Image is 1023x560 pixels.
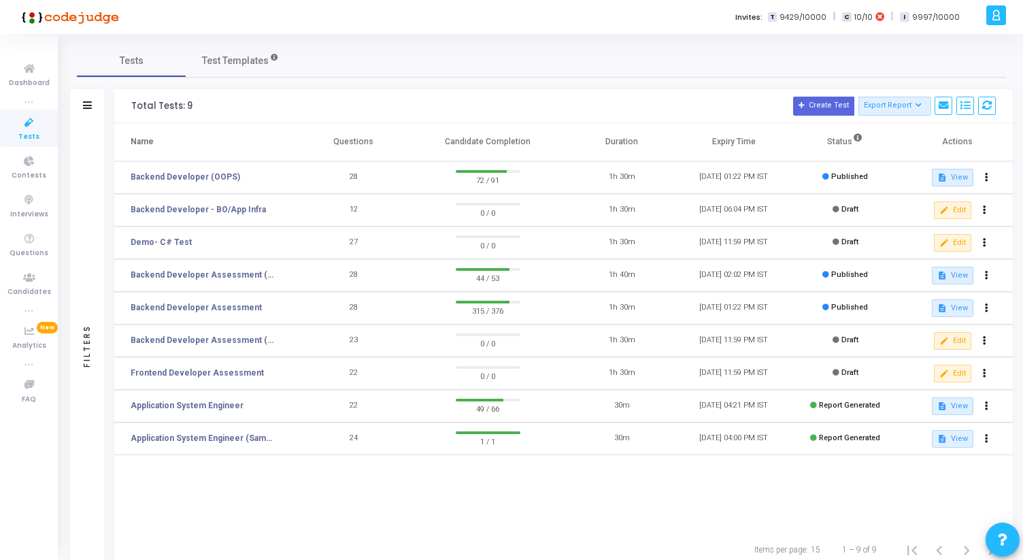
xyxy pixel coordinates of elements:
[456,369,520,382] span: 0 / 0
[677,292,789,325] td: [DATE] 01:22 PM IST
[754,544,808,556] div: Items per page:
[131,432,277,444] a: Application System Engineer (Sample Test)
[677,227,789,259] td: [DATE] 11:59 PM IST
[790,123,901,161] th: Status
[811,544,820,556] div: 15
[131,171,240,183] a: Backend Developer (OOPS)
[22,394,36,406] span: FAQ
[298,194,409,227] td: 12
[768,12,777,22] span: T
[858,97,931,116] button: Export Report
[932,299,973,317] button: View
[456,173,520,186] span: 72 / 91
[409,123,566,161] th: Candidate Completion
[833,10,835,24] span: |
[793,97,854,116] button: Create Test
[298,292,409,325] td: 28
[932,397,973,415] button: View
[131,236,192,248] a: Demo- C# Test
[202,54,269,68] span: Test Templates
[939,336,949,346] mat-icon: edit
[735,12,762,23] label: Invites:
[939,238,949,248] mat-icon: edit
[566,390,677,423] td: 30m
[566,259,677,292] td: 1h 40m
[934,234,971,252] button: Edit
[131,399,244,412] a: Application System Engineer
[900,12,909,22] span: I
[456,205,520,219] span: 0 / 0
[819,433,880,442] span: Report Generated
[677,423,789,455] td: [DATE] 04:00 PM IST
[18,131,39,143] span: Tests
[456,303,520,317] span: 315 / 376
[456,401,520,415] span: 49 / 66
[12,340,46,352] span: Analytics
[932,430,973,448] button: View
[131,101,192,112] div: Total Tests: 9
[131,367,264,379] a: Frontend Developer Assessment
[298,123,409,161] th: Questions
[842,544,877,556] div: 1 – 9 of 9
[298,325,409,357] td: 23
[120,54,144,68] span: Tests
[937,173,947,182] mat-icon: description
[891,10,893,24] span: |
[842,12,851,22] span: C
[298,423,409,455] td: 24
[937,303,947,313] mat-icon: description
[841,335,858,344] span: Draft
[831,172,868,181] span: Published
[841,237,858,246] span: Draft
[566,123,677,161] th: Duration
[934,365,971,382] button: Edit
[456,434,520,448] span: 1 / 1
[456,238,520,252] span: 0 / 0
[10,248,48,259] span: Questions
[12,170,46,182] span: Contests
[779,12,826,23] span: 9429/10000
[912,12,960,23] span: 9997/10000
[841,368,858,377] span: Draft
[566,194,677,227] td: 1h 30m
[932,267,973,284] button: View
[566,227,677,259] td: 1h 30m
[831,270,868,279] span: Published
[831,303,868,312] span: Published
[298,390,409,423] td: 22
[677,194,789,227] td: [DATE] 06:04 PM IST
[934,332,971,350] button: Edit
[7,286,51,298] span: Candidates
[131,269,277,281] a: Backend Developer Assessment (C# & .Net)
[677,325,789,357] td: [DATE] 11:59 PM IST
[677,390,789,423] td: [DATE] 04:21 PM IST
[298,357,409,390] td: 22
[677,259,789,292] td: [DATE] 02:02 PM IST
[932,169,973,186] button: View
[114,123,298,161] th: Name
[566,357,677,390] td: 1h 30m
[937,271,947,280] mat-icon: description
[854,12,873,23] span: 10/10
[566,325,677,357] td: 1h 30m
[131,301,262,314] a: Backend Developer Assessment
[937,401,947,411] mat-icon: description
[17,3,119,31] img: logo
[937,434,947,444] mat-icon: description
[131,203,266,216] a: Backend Developer - BO/App Infra
[566,161,677,194] td: 1h 30m
[9,78,50,89] span: Dashboard
[939,205,949,215] mat-icon: edit
[901,123,1013,161] th: Actions
[934,201,971,219] button: Edit
[939,369,949,378] mat-icon: edit
[37,322,58,333] span: New
[456,271,520,284] span: 44 / 53
[566,423,677,455] td: 30m
[819,401,880,410] span: Report Generated
[566,292,677,325] td: 1h 30m
[677,161,789,194] td: [DATE] 01:22 PM IST
[298,161,409,194] td: 28
[677,357,789,390] td: [DATE] 11:59 PM IST
[298,227,409,259] td: 27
